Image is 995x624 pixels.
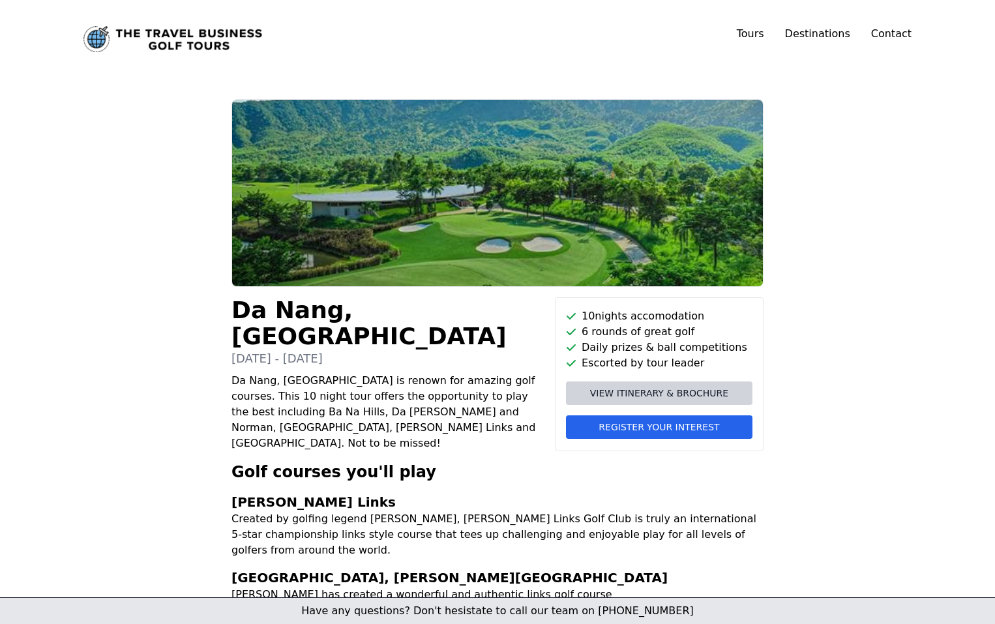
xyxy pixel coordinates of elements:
button: Register your interest [566,415,752,439]
h2: Golf courses you'll play [231,462,764,483]
a: Tours [737,27,764,40]
li: 10 nights accomodation [566,308,752,324]
h3: [GEOGRAPHIC_DATA], [PERSON_NAME][GEOGRAPHIC_DATA] [231,569,764,587]
a: Destinations [785,27,850,40]
span: View itinerary & brochure [590,387,728,400]
li: Escorted by tour leader [566,355,752,371]
li: 6 rounds of great golf [566,324,752,340]
h3: [PERSON_NAME] Links [231,493,764,511]
li: Daily prizes & ball competitions [566,340,752,355]
p: [PERSON_NAME] has created a wonderful and authentic links golf course [231,587,764,602]
img: The Travel Business Golf Tours logo [83,26,262,52]
p: Da Nang, [GEOGRAPHIC_DATA] is renown for amazing golf courses. This 10 night tour offers the oppo... [231,373,544,451]
p: Created by golfing legend [PERSON_NAME], [PERSON_NAME] Links Golf Club is truly an international ... [231,511,764,558]
a: Link to home page [83,26,262,52]
p: [DATE] - [DATE] [231,349,544,368]
h1: Da Nang, [GEOGRAPHIC_DATA] [231,297,544,349]
span: Register your interest [599,421,719,434]
a: View itinerary & brochure [566,381,752,405]
a: Contact [871,26,912,42]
